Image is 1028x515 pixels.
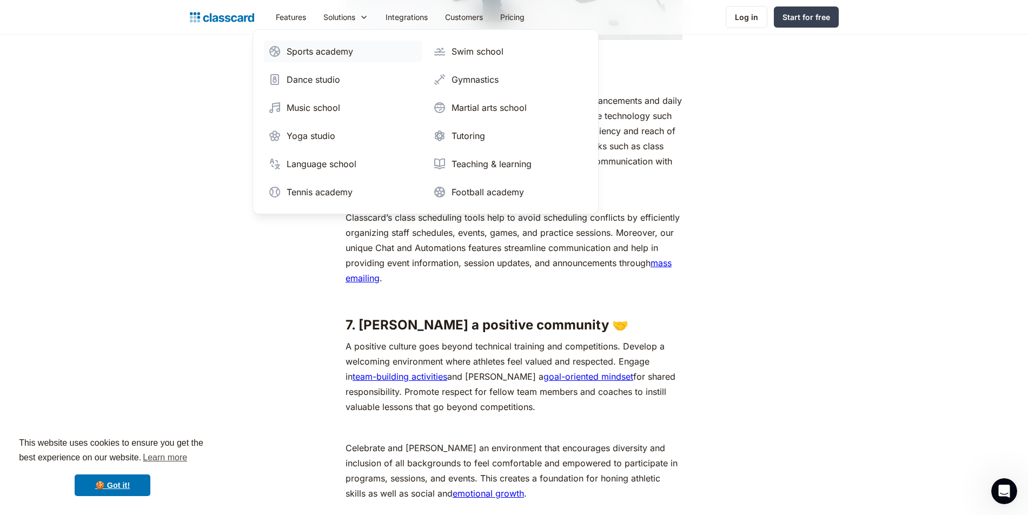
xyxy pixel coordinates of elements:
nav: Solutions [253,29,599,214]
div: Martial arts school [452,101,527,114]
a: Language school [264,153,422,175]
a: team-building activities [353,371,447,382]
p: Classcard’s class scheduling tools help to avoid scheduling conflicts by efficiently organizing s... [346,210,682,286]
a: Tutoring [429,125,587,147]
span: This website uses cookies to ensure you get the best experience on our website. [19,437,206,466]
a: Teaching & learning [429,153,587,175]
div: Solutions [323,11,355,23]
h3: 7. [PERSON_NAME] a positive community 🤝 [346,317,682,333]
a: home [190,10,254,25]
a: Sports academy [264,41,422,62]
div: cookieconsent [9,426,216,506]
a: Music school [264,97,422,118]
div: Log in [735,11,758,23]
p: ‍ [346,291,682,306]
div: Tutoring [452,129,485,142]
a: Integrations [377,5,436,29]
div: Yoga studio [287,129,335,142]
div: Football academy [452,186,524,199]
div: Swim school [452,45,503,58]
a: goal-oriented mindset [543,371,633,382]
div: Tennis academy [287,186,353,199]
div: Teaching & learning [452,157,532,170]
div: Start for free [782,11,830,23]
a: dismiss cookie message [75,474,150,496]
a: emotional growth [453,488,524,499]
div: Music school [287,101,340,114]
p: Celebrate and [PERSON_NAME] an environment that encourages diversity and inclusion of all backgro... [346,440,682,501]
div: Dance studio [287,73,340,86]
a: Swim school [429,41,587,62]
div: Language school [287,157,356,170]
a: Customers [436,5,492,29]
div: Sports academy [287,45,353,58]
a: Martial arts school [429,97,587,118]
p: A positive culture goes beyond technical training and competitions. Develop a welcoming environme... [346,339,682,414]
a: Tennis academy [264,181,422,203]
a: learn more about cookies [141,450,189,466]
a: Football academy [429,181,587,203]
a: Yoga studio [264,125,422,147]
a: Features [267,5,315,29]
a: Dance studio [264,69,422,90]
a: Start for free [774,6,839,28]
a: Gymnastics [429,69,587,90]
iframe: Intercom live chat [991,478,1017,504]
p: ‍ [346,420,682,435]
a: Log in [726,6,767,28]
a: Pricing [492,5,533,29]
div: Solutions [315,5,377,29]
div: Gymnastics [452,73,499,86]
